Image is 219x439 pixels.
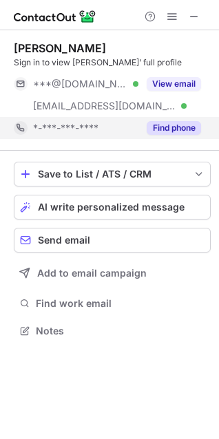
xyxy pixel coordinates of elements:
img: ContactOut v5.3.10 [14,8,96,25]
span: Send email [38,235,90,246]
button: Find work email [14,294,211,313]
button: Add to email campaign [14,261,211,286]
button: AI write personalized message [14,195,211,219]
span: ***@[DOMAIN_NAME] [33,78,128,90]
span: AI write personalized message [38,202,185,213]
button: Send email [14,228,211,253]
div: Sign in to view [PERSON_NAME]’ full profile [14,56,211,69]
span: Notes [36,325,205,337]
div: [PERSON_NAME] [14,41,106,55]
button: Reveal Button [147,77,201,91]
span: [EMAIL_ADDRESS][DOMAIN_NAME] [33,100,176,112]
button: Reveal Button [147,121,201,135]
button: save-profile-one-click [14,162,211,186]
div: Save to List / ATS / CRM [38,169,187,180]
button: Notes [14,321,211,341]
span: Add to email campaign [37,268,147,279]
span: Find work email [36,297,205,310]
